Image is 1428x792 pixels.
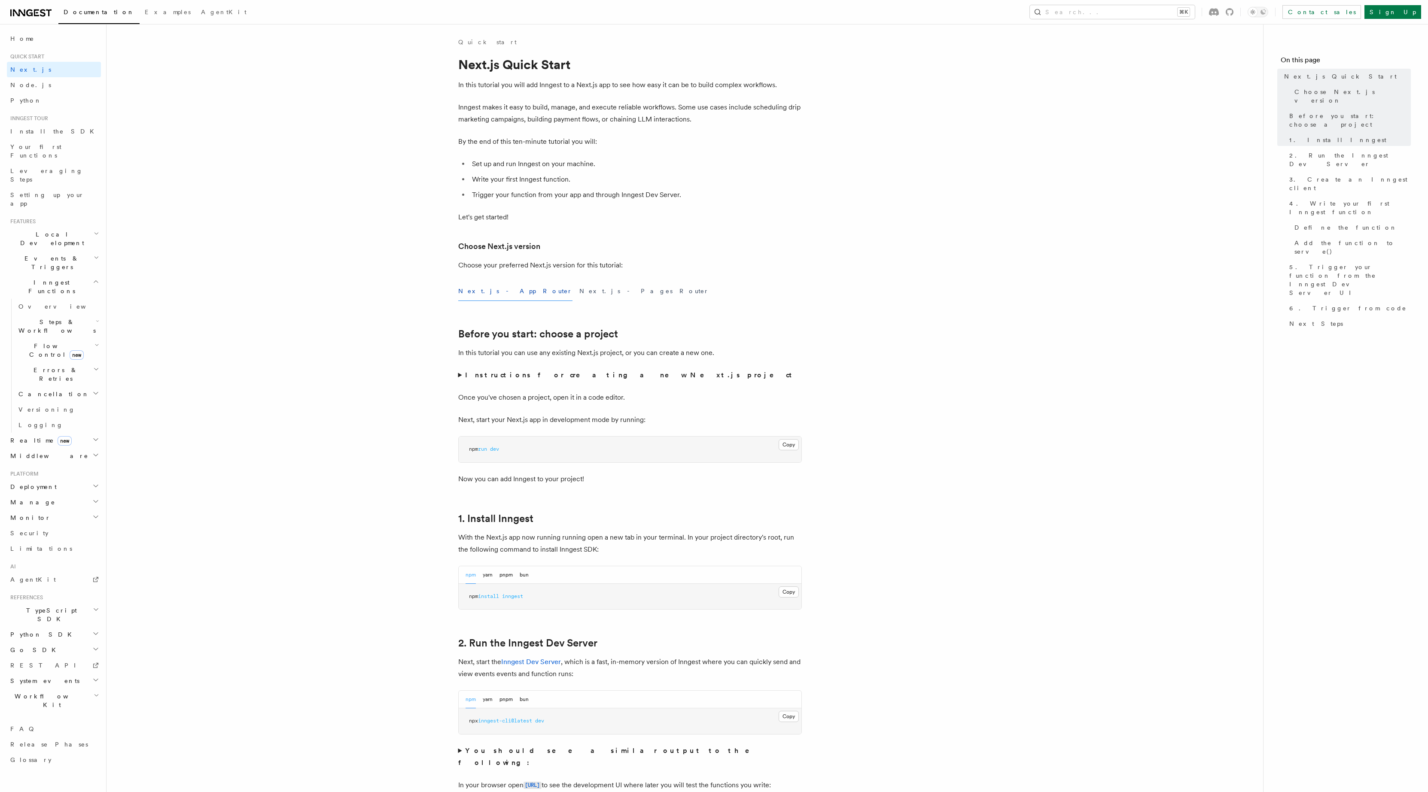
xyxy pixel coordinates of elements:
a: 2. Run the Inngest Dev Server [458,637,597,649]
span: Logging [18,422,63,428]
button: Events & Triggers [7,251,101,275]
button: Manage [7,495,101,510]
button: Copy [779,711,799,722]
a: Examples [140,3,196,23]
p: In your browser open to see the development UI where later you will test the functions you write: [458,779,802,792]
button: yarn [483,566,493,584]
span: Flow Control [15,342,94,359]
a: Glossary [7,752,101,768]
a: 6. Trigger from code [1286,300,1411,316]
a: Choose Next.js version [458,240,540,252]
a: Node.js [7,77,101,93]
span: Glossary [10,756,52,763]
span: Inngest tour [7,115,48,122]
span: new [70,350,84,360]
span: dev [535,718,544,724]
a: AgentKit [196,3,252,23]
button: Go SDK [7,642,101,658]
a: Contact sales [1282,5,1361,19]
button: bun [520,691,529,708]
span: Features [7,218,36,225]
button: pnpm [499,691,513,708]
summary: Instructions for creating a new Next.js project [458,369,802,381]
button: npm [466,691,476,708]
button: Toggle dark mode [1248,7,1268,17]
span: Go SDK [7,646,61,654]
span: Install the SDK [10,128,99,135]
span: run [478,446,487,452]
span: Quick start [7,53,44,60]
button: Local Development [7,227,101,251]
span: Inngest Functions [7,278,93,295]
button: Errors & Retries [15,362,101,386]
span: 2. Run the Inngest Dev Server [1289,151,1411,168]
span: Limitations [10,545,72,552]
div: Inngest Functions [7,299,101,433]
summary: You should see a similar output to the following: [458,745,802,769]
span: Your first Functions [10,143,61,159]
a: FAQ [7,721,101,737]
a: Release Phases [7,737,101,752]
button: Search...⌘K [1030,5,1195,19]
span: npx [469,718,478,724]
strong: You should see a similar output to the following: [458,746,762,767]
a: Next.js [7,62,101,77]
a: Define the function [1291,220,1411,235]
a: Documentation [58,3,140,24]
span: inngest-cli@latest [478,718,532,724]
span: AgentKit [10,576,56,583]
a: Sign Up [1364,5,1421,19]
p: Once you've chosen a project, open it in a code editor. [458,391,802,404]
span: inngest [502,593,523,599]
span: Python [10,97,42,104]
a: Versioning [15,402,101,417]
button: Steps & Workflows [15,314,101,338]
p: Next, start your Next.js app in development mode by running: [458,414,802,426]
span: Steps & Workflows [15,318,96,335]
strong: Instructions for creating a new Next.js project [465,371,795,379]
a: Overview [15,299,101,314]
p: In this tutorial you will add Inngest to a Next.js app to see how easy it can be to build complex... [458,79,802,91]
span: Home [10,34,34,43]
button: System events [7,673,101,689]
a: Before you start: choose a project [1286,108,1411,132]
button: Copy [779,439,799,450]
span: 5. Trigger your function from the Inngest Dev Server UI [1289,263,1411,297]
a: AgentKit [7,572,101,587]
span: FAQ [10,725,38,732]
code: [URL] [524,782,542,789]
button: bun [520,566,529,584]
a: 3. Create an Inngest client [1286,172,1411,196]
button: yarn [483,691,493,708]
a: [URL] [524,781,542,789]
p: Choose your preferred Next.js version for this tutorial: [458,259,802,271]
span: Define the function [1294,223,1397,232]
a: Before you start: choose a project [458,328,618,340]
button: Monitor [7,510,101,525]
span: Choose Next.js version [1294,88,1411,105]
span: Setting up your app [10,191,84,207]
span: Release Phases [10,741,88,748]
a: 4. Write your first Inngest function [1286,196,1411,220]
a: Setting up your app [7,187,101,211]
span: npm [469,593,478,599]
p: By the end of this ten-minute tutorial you will: [458,136,802,148]
span: Monitor [7,513,51,522]
p: With the Next.js app now running running open a new tab in your terminal. In your project directo... [458,531,802,555]
span: Documentation [64,9,134,15]
a: Security [7,525,101,541]
button: Python SDK [7,627,101,642]
span: System events [7,677,79,685]
span: Add the function to serve() [1294,239,1411,256]
a: Limitations [7,541,101,556]
a: Choose Next.js version [1291,84,1411,108]
a: Inngest Dev Server [501,658,561,666]
span: Events & Triggers [7,254,94,271]
span: AgentKit [201,9,247,15]
span: Middleware [7,452,88,460]
span: REST API [10,662,83,669]
span: 4. Write your first Inngest function [1289,199,1411,216]
button: Workflow Kit [7,689,101,713]
span: Security [10,530,49,537]
span: dev [490,446,499,452]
